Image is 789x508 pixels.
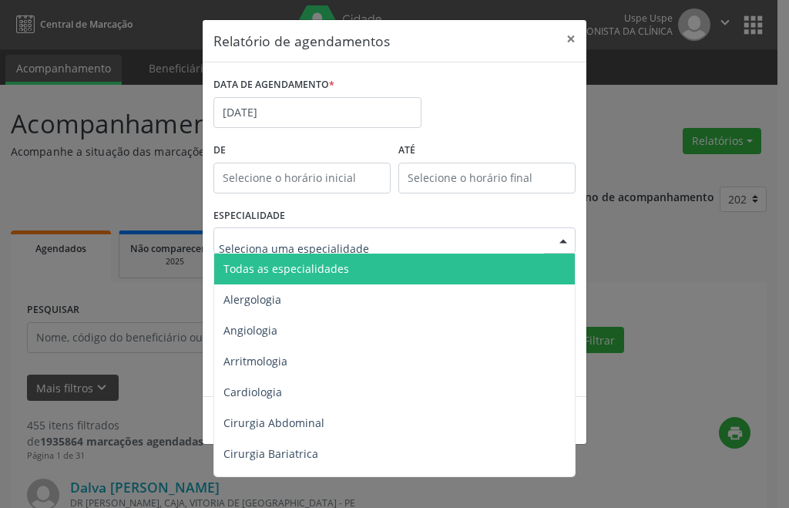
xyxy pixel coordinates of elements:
label: ATÉ [398,139,576,163]
button: Close [556,20,586,58]
input: Selecione o horário inicial [213,163,391,193]
input: Selecione o horário final [398,163,576,193]
span: Arritmologia [223,354,287,368]
span: Cirurgia Bariatrica [223,446,318,461]
label: DATA DE AGENDAMENTO [213,73,334,97]
span: Todas as especialidades [223,261,349,276]
label: De [213,139,391,163]
label: ESPECIALIDADE [213,204,285,228]
span: Alergologia [223,292,281,307]
input: Selecione uma data ou intervalo [213,97,421,128]
span: Cirurgia Abdominal [223,415,324,430]
h5: Relatório de agendamentos [213,31,390,51]
span: Cardiologia [223,385,282,399]
input: Seleciona uma especialidade [219,233,544,264]
span: Angiologia [223,323,277,338]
